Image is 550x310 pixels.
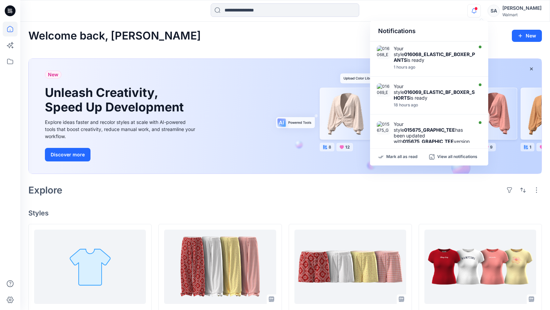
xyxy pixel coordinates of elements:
[370,21,488,42] div: Notifications
[404,127,455,133] strong: 015675_GRAPHIC_TEE
[437,154,477,160] p: View all notifications
[45,148,197,161] a: Discover more
[28,30,201,42] h2: Welcome back, [PERSON_NAME]
[502,12,542,17] div: Walmart
[394,65,477,70] div: Friday, September 12, 2025 16:31
[28,209,542,217] h4: Styles
[164,230,276,304] a: 016068_ELASTIC_BF_BOXER_PANTS
[394,89,475,101] strong: 016069_ELASTIC_BF_BOXER_SHORTS
[502,4,542,12] div: [PERSON_NAME]
[28,185,62,196] h2: Explore
[377,46,390,59] img: 016068_ELASTIC_BF_BOXER_PANTS
[424,230,536,304] a: 015675_GRAPHIC_TEE
[394,121,471,144] div: Your style has been updated with version
[34,230,146,304] a: 017048_SLEEP_CAMI_DRESS
[394,51,475,63] strong: 016068_ELASTIC_BF_BOXER_PANTS
[386,154,417,160] p: Mark all as read
[45,148,90,161] button: Discover more
[403,138,454,144] strong: 015675_GRAPHIC_TEE
[377,121,390,135] img: 015675_GRAPHIC_TEE
[45,119,197,140] div: Explore ideas faster and recolor styles at scale with AI-powered tools that boost creativity, red...
[394,103,477,107] div: Thursday, September 11, 2025 23:34
[294,230,406,304] a: 016069_ELASTIC_BF_BOXER_SHORTS
[512,30,542,42] button: New
[48,71,58,79] span: New
[394,46,477,63] div: Your style is ready
[394,83,477,101] div: Your style is ready
[45,85,187,114] h1: Unleash Creativity, Speed Up Development
[488,5,500,17] div: SA
[377,83,390,97] img: 016069_ELASTIC_BF_BOXER_SHORTS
